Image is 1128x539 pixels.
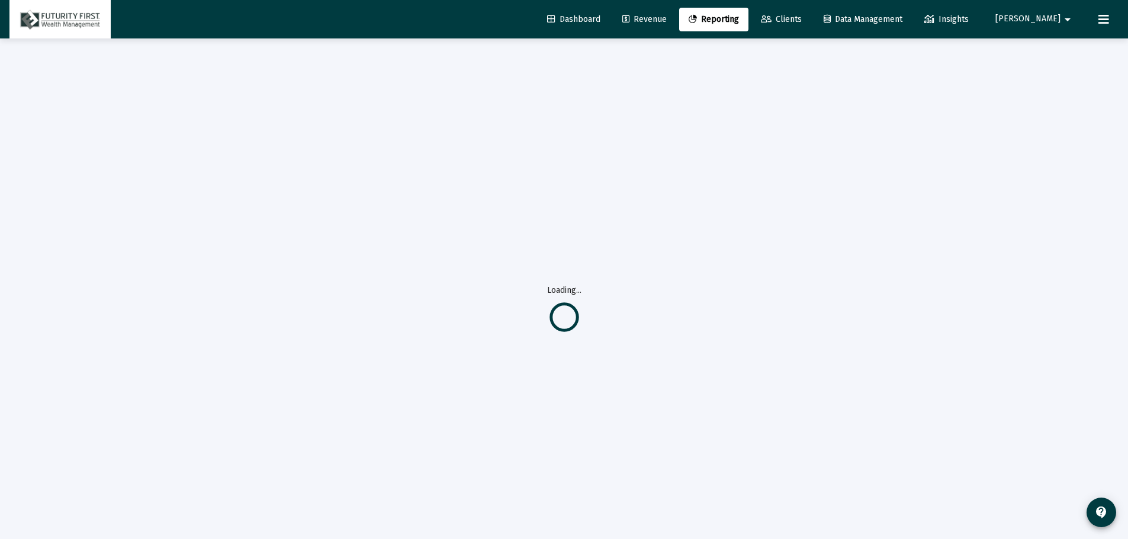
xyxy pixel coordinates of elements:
[613,8,676,31] a: Revenue
[1060,8,1075,31] mat-icon: arrow_drop_down
[689,14,739,24] span: Reporting
[547,14,600,24] span: Dashboard
[622,14,667,24] span: Revenue
[824,14,902,24] span: Data Management
[18,8,102,31] img: Dashboard
[924,14,969,24] span: Insights
[915,8,978,31] a: Insights
[814,8,912,31] a: Data Management
[995,14,1060,24] span: [PERSON_NAME]
[679,8,748,31] a: Reporting
[761,14,802,24] span: Clients
[751,8,811,31] a: Clients
[1094,505,1108,519] mat-icon: contact_support
[538,8,610,31] a: Dashboard
[981,7,1089,31] button: [PERSON_NAME]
